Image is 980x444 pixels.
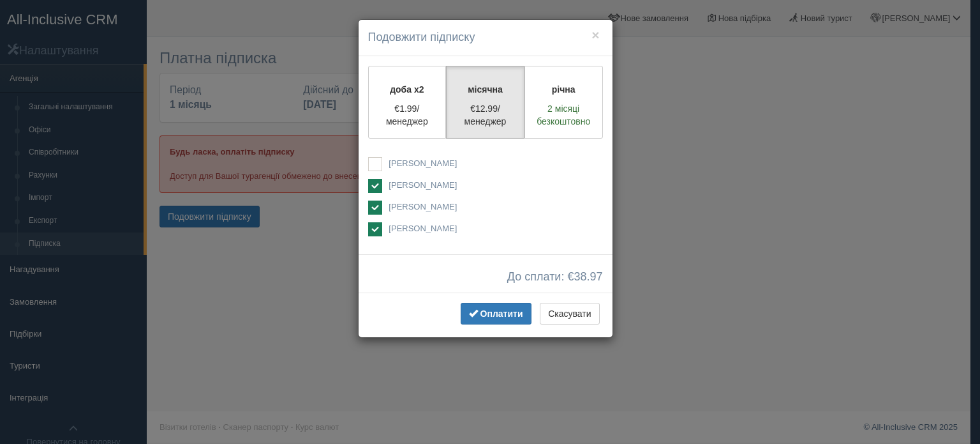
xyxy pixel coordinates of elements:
[461,303,531,325] button: Оплатити
[389,180,457,190] span: [PERSON_NAME]
[389,224,457,233] span: [PERSON_NAME]
[454,83,516,96] p: місячна
[591,28,599,42] button: ×
[368,29,603,46] h4: Подовжити підписку
[480,309,523,319] span: Оплатити
[454,102,516,128] p: €12.99/менеджер
[533,83,595,96] p: річна
[389,202,457,211] span: [PERSON_NAME]
[507,271,603,284] span: До сплати: €
[376,83,438,96] p: доба x2
[533,102,595,128] p: 2 місяці безкоштовно
[376,102,438,128] p: €1.99/менеджер
[389,158,457,168] span: [PERSON_NAME]
[574,270,602,283] span: 38.97
[540,303,599,325] button: Скасувати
